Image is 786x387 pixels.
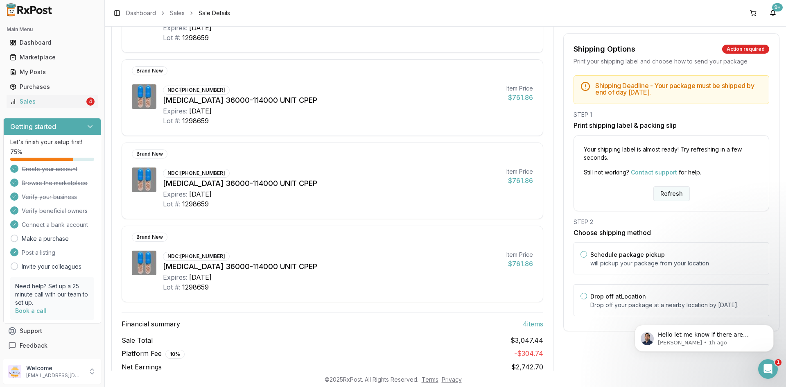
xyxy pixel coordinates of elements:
[163,33,181,43] div: Lot #:
[3,338,101,353] button: Feedback
[26,364,83,372] p: Welcome
[15,307,47,314] a: Book a call
[574,228,769,238] h3: Choose shipping method
[506,259,533,269] div: $761.86
[3,36,101,49] button: Dashboard
[10,97,85,106] div: Sales
[126,9,230,17] nav: breadcrumb
[506,93,533,102] div: $761.86
[199,9,230,17] span: Sale Details
[22,179,88,187] span: Browse the marketplace
[422,376,438,383] a: Terms
[189,272,212,282] div: [DATE]
[758,359,778,379] iframe: Intercom live chat
[3,80,101,93] button: Purchases
[22,207,88,215] span: Verify beneficial owners
[163,23,187,33] div: Expires:
[163,106,187,116] div: Expires:
[10,53,95,61] div: Marketplace
[506,251,533,259] div: Item Price
[22,249,55,257] span: Post a listing
[590,301,762,309] p: Drop off your package at a nearby location by [DATE] .
[523,319,543,329] span: 4 item s
[15,282,89,307] p: Need help? Set up a 25 minute call with our team to set up.
[766,7,779,20] button: 9+
[132,233,167,242] div: Brand New
[132,167,156,192] img: Creon 36000-114000 UNIT CPEP
[653,186,690,201] button: Refresh
[514,349,543,358] span: - $304.74
[574,43,635,55] div: Shipping Options
[3,324,101,338] button: Support
[22,235,69,243] a: Make a purchase
[165,350,185,359] div: 10 %
[22,221,88,229] span: Connect a bank account
[132,149,167,158] div: Brand New
[3,51,101,64] button: Marketplace
[10,122,56,131] h3: Getting started
[510,335,543,345] span: $3,047.44
[7,35,98,50] a: Dashboard
[26,372,83,379] p: [EMAIL_ADDRESS][DOMAIN_NAME]
[132,84,156,109] img: Creon 36000-114000 UNIT CPEP
[506,84,533,93] div: Item Price
[122,319,180,329] span: Financial summary
[122,362,162,372] span: Net Earnings
[574,218,769,226] div: STEP 2
[170,9,185,17] a: Sales
[506,167,533,176] div: Item Price
[772,3,783,11] div: 9+
[182,33,209,43] div: 1298659
[3,66,101,79] button: My Posts
[10,138,94,146] p: Let's finish your setup first!
[590,259,762,267] p: will pickup your package from your location
[189,106,212,116] div: [DATE]
[8,365,21,378] img: User avatar
[574,57,769,66] div: Print your shipping label and choose how to send your package
[7,26,98,33] h2: Main Menu
[22,263,81,271] a: Invite your colleagues
[163,261,500,272] div: [MEDICAL_DATA] 36000-114000 UNIT CPEP
[182,282,209,292] div: 1298659
[10,68,95,76] div: My Posts
[189,189,212,199] div: [DATE]
[442,376,462,383] a: Privacy
[163,86,230,95] div: NDC: [PHONE_NUMBER]
[10,38,95,47] div: Dashboard
[775,359,781,366] span: 1
[3,3,56,16] img: RxPost Logo
[574,120,769,130] h3: Print shipping label & packing slip
[20,342,47,350] span: Feedback
[574,111,769,119] div: STEP 1
[122,335,153,345] span: Sale Total
[7,50,98,65] a: Marketplace
[163,199,181,209] div: Lot #:
[590,293,646,300] label: Drop off at Location
[163,169,230,178] div: NDC: [PHONE_NUMBER]
[163,272,187,282] div: Expires:
[584,145,759,162] p: Your shipping label is almost ready! Try refreshing in a few seconds.
[7,79,98,94] a: Purchases
[10,83,95,91] div: Purchases
[126,9,156,17] a: Dashboard
[595,82,762,95] h5: Shipping Deadline - Your package must be shipped by end of day [DATE] .
[22,165,77,173] span: Create your account
[189,23,212,33] div: [DATE]
[182,116,209,126] div: 1298659
[163,95,500,106] div: [MEDICAL_DATA] 36000-114000 UNIT CPEP
[622,308,786,365] iframe: Intercom notifications message
[163,189,187,199] div: Expires:
[590,251,665,258] label: Schedule package pickup
[3,95,101,108] button: Sales4
[86,97,95,106] div: 4
[122,349,185,359] span: Platform Fee
[132,251,156,275] img: Creon 36000-114000 UNIT CPEP
[506,176,533,186] div: $761.86
[22,193,77,201] span: Verify your business
[182,199,209,209] div: 1298659
[10,148,23,156] span: 75 %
